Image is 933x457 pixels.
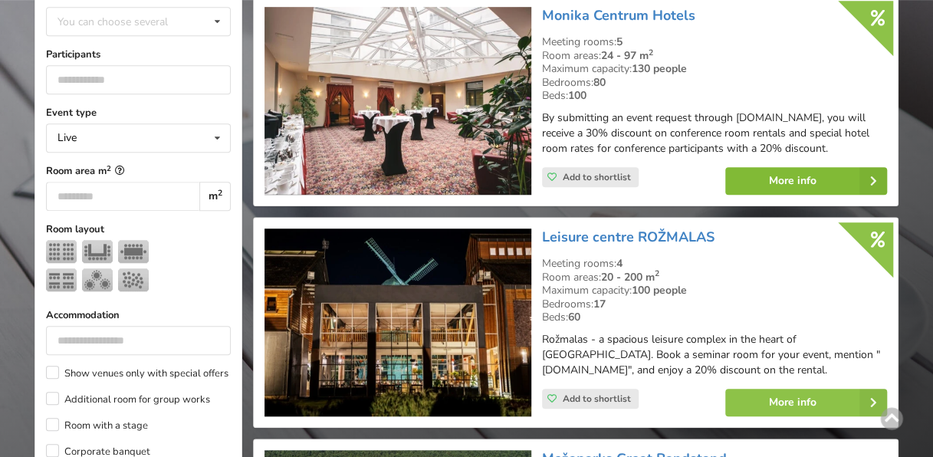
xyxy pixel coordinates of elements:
strong: 100 people [632,283,687,298]
strong: 24 - 97 m [601,48,653,63]
strong: 100 [568,88,586,103]
img: Boardroom [118,240,149,263]
img: Theater [46,240,77,263]
label: Accommodation [46,307,231,323]
sup: 2 [107,163,111,173]
p: By submitting an event request through [DOMAIN_NAME], you will receive a 30% discount on conferen... [542,110,887,156]
p: Rožmalas - a spacious leisure complex in the heart of [GEOGRAPHIC_DATA]. Book a seminar room for ... [542,332,887,378]
div: Meeting rooms: [542,257,887,271]
img: Unusual venues | Ceraukste | Leisure centre ROŽMALAS [264,228,531,416]
a: Monika Centrum Hotels [542,6,695,25]
strong: 130 people [632,61,687,76]
strong: 80 [593,75,606,90]
div: Maximum capacity: [542,284,887,298]
div: Meeting rooms: [542,35,887,49]
img: U-shape [82,240,113,263]
div: Bedrooms: [542,298,887,311]
div: Room areas: [542,49,887,63]
div: Live [57,133,77,143]
img: Banquet [82,268,113,291]
span: Add to shortlist [563,171,631,183]
div: Room areas: [542,271,887,284]
label: Show venues only with special offers [46,366,228,381]
strong: 20 - 200 m [601,270,659,284]
strong: 17 [593,297,606,311]
div: Beds: [542,89,887,103]
sup: 2 [218,187,222,199]
strong: 4 [616,256,623,271]
strong: 60 [568,310,580,324]
div: You can choose several [54,13,202,31]
label: Room layout [46,222,231,237]
div: m [199,182,231,211]
label: Room with a stage [46,418,148,433]
label: Participants [46,47,231,62]
sup: 2 [649,47,653,58]
div: Bedrooms: [542,76,887,90]
img: Classroom [46,268,77,291]
label: Additional room for group works [46,392,210,407]
strong: 5 [616,35,623,49]
sup: 2 [655,268,659,279]
a: Leisure centre ROŽMALAS [542,228,715,246]
label: Event type [46,105,231,120]
div: Beds: [542,311,887,324]
span: Add to shortlist [563,393,631,405]
img: Reception [118,268,149,291]
a: More info [725,389,887,416]
img: Hotel | Riga | Monika Centrum Hotels [264,7,531,195]
label: Room area m [46,163,231,179]
a: More info [725,167,887,195]
div: Maximum capacity: [542,62,887,76]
